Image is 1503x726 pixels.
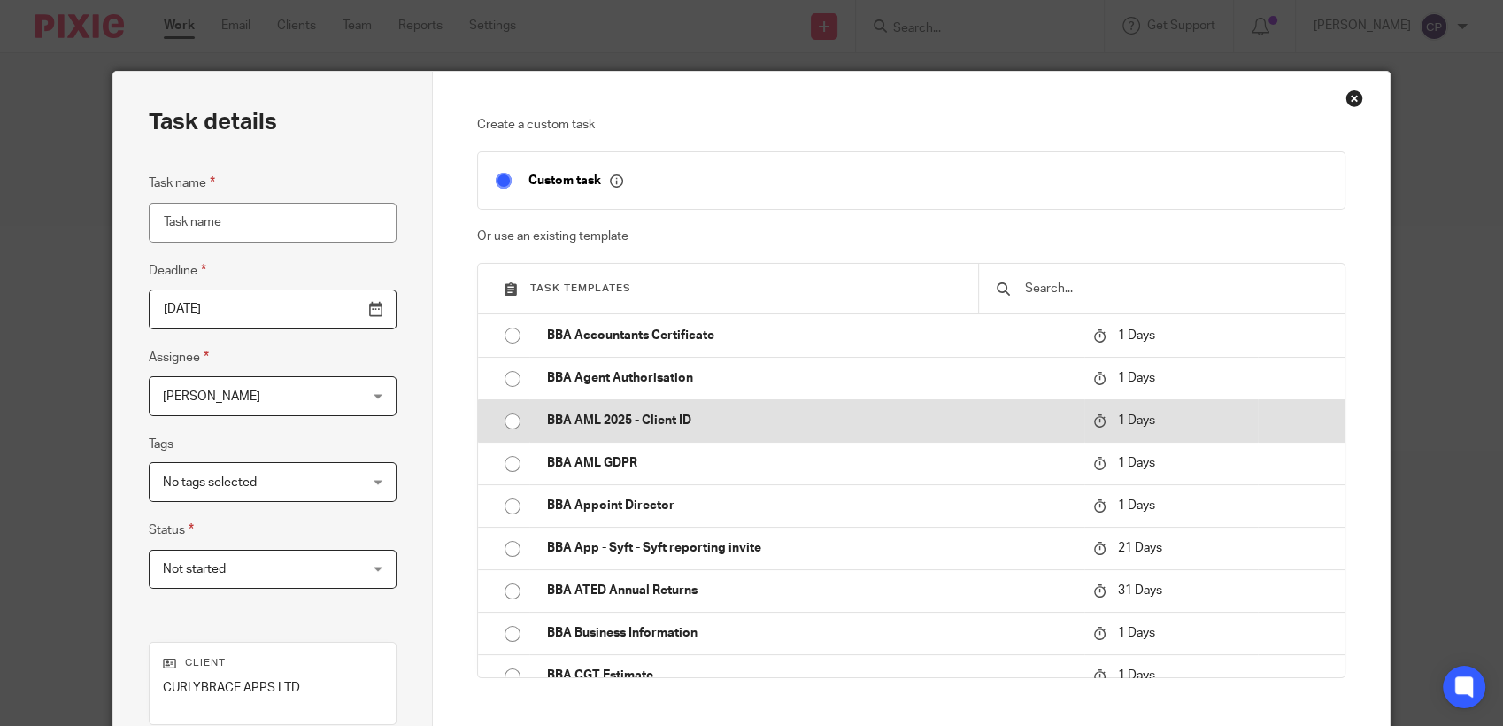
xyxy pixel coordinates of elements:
[547,412,1075,429] p: BBA AML 2025 - Client ID
[163,679,382,697] p: CURLYBRACE APPS LTD
[1118,669,1155,682] span: 1 Days
[163,476,257,489] span: No tags selected
[547,539,1075,557] p: BBA App - Syft - Syft reporting invite
[1023,279,1326,298] input: Search...
[149,436,173,453] label: Tags
[149,173,215,193] label: Task name
[1118,372,1155,384] span: 1 Days
[149,520,194,540] label: Status
[547,667,1075,684] p: BBA CGT Estimate
[477,116,1345,134] p: Create a custom task
[1118,499,1155,512] span: 1 Days
[547,454,1075,472] p: BBA AML GDPR
[530,283,631,293] span: Task templates
[547,369,1075,387] p: BBA Agent Authorisation
[1118,457,1155,469] span: 1 Days
[477,228,1345,245] p: Or use an existing template
[547,582,1075,599] p: BBA ATED Annual Returns
[1118,329,1155,342] span: 1 Days
[1345,89,1363,107] div: Close this dialog window
[149,290,396,329] input: Pick a date
[528,173,623,189] p: Custom task
[1118,584,1162,597] span: 31 Days
[163,656,382,670] p: Client
[1118,414,1155,427] span: 1 Days
[1118,542,1162,554] span: 21 Days
[163,563,226,575] span: Not started
[149,347,209,367] label: Assignee
[547,327,1075,344] p: BBA Accountants Certificate
[547,497,1075,514] p: BBA Appoint Director
[547,624,1075,642] p: BBA Business Information
[163,390,260,403] span: [PERSON_NAME]
[1118,627,1155,639] span: 1 Days
[149,107,277,137] h2: Task details
[149,260,206,281] label: Deadline
[149,203,396,243] input: Task name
